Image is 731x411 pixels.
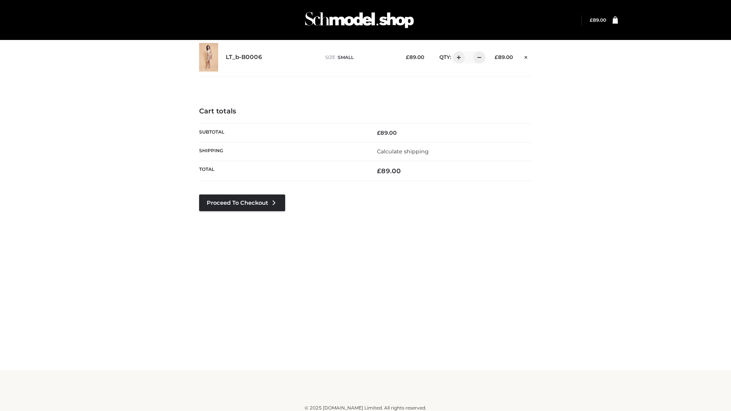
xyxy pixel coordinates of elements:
th: Total [199,161,365,181]
bdi: 89.00 [406,54,424,60]
h4: Cart totals [199,107,532,116]
a: £89.00 [590,17,606,23]
th: Subtotal [199,123,365,142]
a: Calculate shipping [377,148,429,155]
span: £ [377,129,380,136]
span: £ [377,167,381,175]
span: £ [406,54,409,60]
img: LT_b-B0006 - SMALL [199,43,218,72]
span: £ [495,54,498,60]
bdi: 89.00 [377,167,401,175]
span: £ [590,17,593,23]
bdi: 89.00 [377,129,397,136]
span: SMALL [338,54,354,60]
th: Shipping [199,142,365,161]
div: QTY: [432,51,483,64]
a: Remove this item [520,51,532,61]
img: Schmodel Admin 964 [302,5,417,35]
a: LT_b-B0006 [226,54,262,61]
a: Proceed to Checkout [199,194,285,211]
p: size : [325,54,394,61]
bdi: 89.00 [590,17,606,23]
bdi: 89.00 [495,54,513,60]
